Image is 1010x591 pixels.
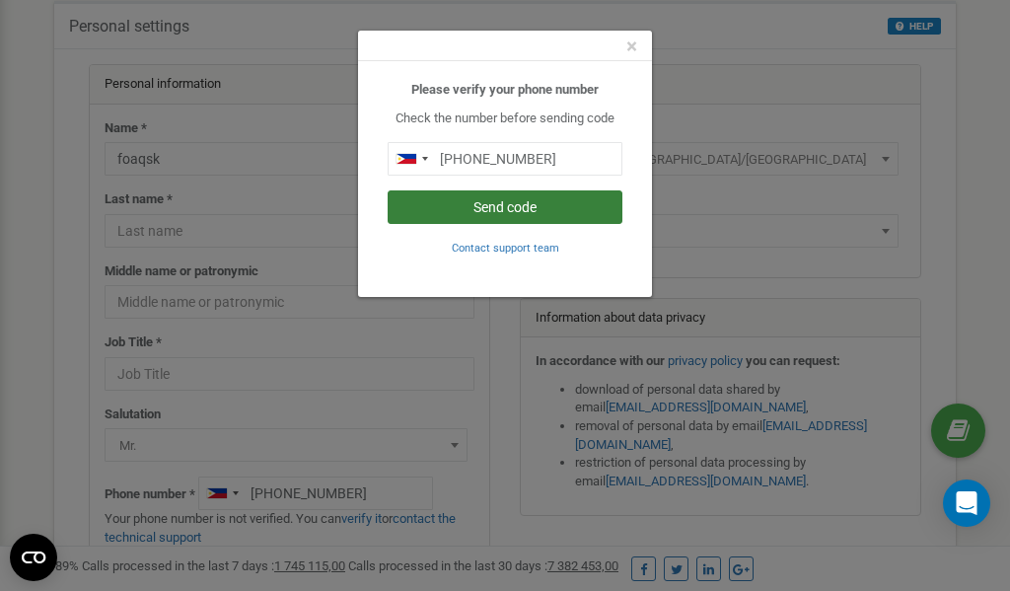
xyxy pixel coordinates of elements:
b: Please verify your phone number [411,82,599,97]
small: Contact support team [452,242,559,255]
button: Send code [388,190,622,224]
button: Open CMP widget [10,534,57,581]
span: × [626,35,637,58]
div: Telephone country code [389,143,434,175]
a: Contact support team [452,240,559,255]
p: Check the number before sending code [388,110,622,128]
button: Close [626,37,637,57]
div: Open Intercom Messenger [943,480,990,527]
input: 0905 123 4567 [388,142,622,176]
